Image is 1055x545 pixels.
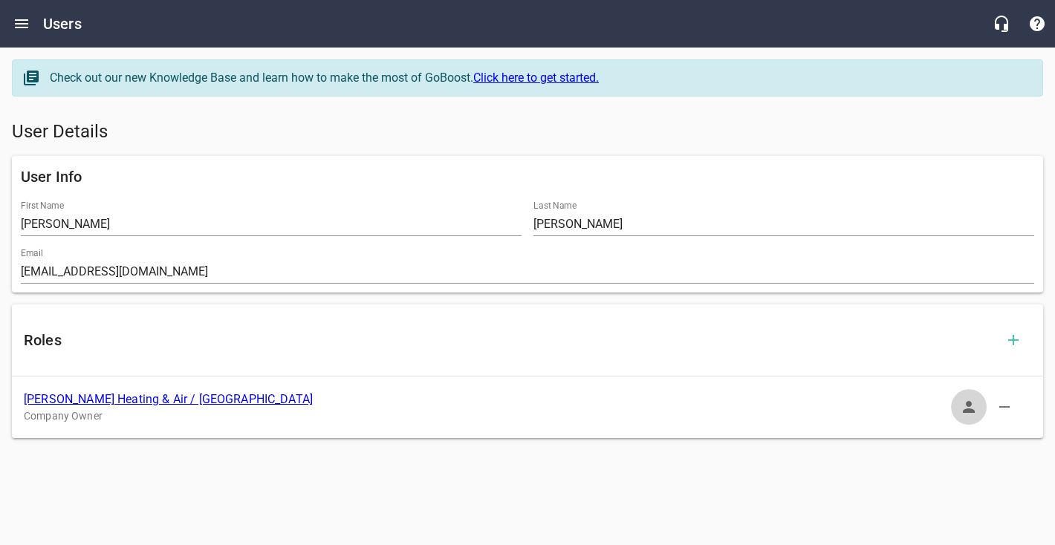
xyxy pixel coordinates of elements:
h6: Users [43,12,82,36]
button: Support Portal [1019,6,1055,42]
h6: Roles [24,328,996,352]
p: Company Owner [24,408,1007,424]
div: Check out our new Knowledge Base and learn how to make the most of GoBoost. [50,69,1028,87]
a: [PERSON_NAME] Heating & Air / [GEOGRAPHIC_DATA] [24,392,313,406]
button: Live Chat [984,6,1019,42]
h6: User Info [21,165,1034,189]
a: Click here to get started. [473,71,599,85]
h5: User Details [12,120,1043,144]
button: Add Role [996,322,1031,358]
label: Email [21,249,43,258]
button: Open drawer [4,6,39,42]
label: Last Name [533,201,577,210]
label: First Name [21,201,64,210]
button: Delete Role [987,389,1022,425]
